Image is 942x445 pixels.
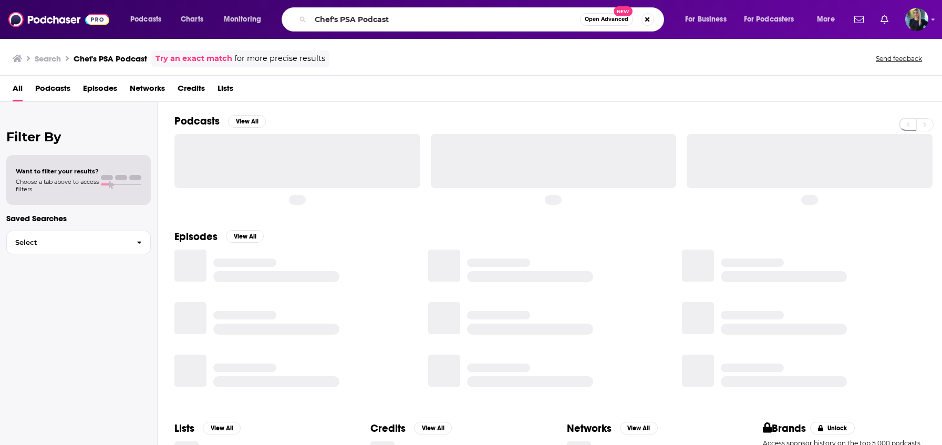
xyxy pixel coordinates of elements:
img: Podchaser - Follow, Share and Rate Podcasts [8,9,109,29]
button: View All [414,422,452,434]
a: Episodes [83,80,117,101]
a: PodcastsView All [174,115,266,128]
input: Search podcasts, credits, & more... [310,11,580,28]
span: New [614,6,633,16]
a: Show notifications dropdown [876,11,893,28]
span: Podcasts [130,12,161,27]
button: Open AdvancedNew [580,13,633,26]
button: open menu [737,11,810,28]
a: All [13,80,23,101]
button: Select [6,231,151,254]
button: View All [203,422,241,434]
a: Charts [174,11,210,28]
button: open menu [216,11,275,28]
span: Want to filter your results? [16,168,99,175]
span: for more precise results [234,53,325,65]
a: Try an exact match [156,53,232,65]
a: CreditsView All [370,422,452,435]
h2: Podcasts [174,115,220,128]
button: View All [226,230,264,243]
h2: Networks [567,422,612,435]
a: Credits [178,80,205,101]
span: Select [7,239,128,246]
span: Charts [181,12,203,27]
a: Lists [218,80,233,101]
h2: Episodes [174,230,218,243]
a: EpisodesView All [174,230,264,243]
h2: Filter By [6,129,151,144]
h3: Chef's PSA Podcast [74,54,147,64]
h2: Brands [763,422,806,435]
span: For Business [685,12,727,27]
span: Monitoring [224,12,261,27]
button: open menu [678,11,740,28]
a: NetworksView All [567,422,658,435]
button: open menu [810,11,848,28]
span: For Podcasters [744,12,794,27]
button: Send feedback [873,54,925,63]
button: Unlock [810,422,855,434]
span: Open Advanced [585,17,628,22]
a: ListsView All [174,422,241,435]
h2: Credits [370,422,406,435]
button: View All [228,115,266,128]
button: Show profile menu [905,8,928,31]
h3: Search [35,54,61,64]
p: Saved Searches [6,213,151,223]
a: Show notifications dropdown [850,11,868,28]
a: Networks [130,80,165,101]
span: Choose a tab above to access filters. [16,178,99,193]
span: More [817,12,835,27]
img: User Profile [905,8,928,31]
button: View All [620,422,658,434]
h2: Lists [174,422,194,435]
div: Search podcasts, credits, & more... [292,7,674,32]
button: open menu [123,11,175,28]
a: Podcasts [35,80,70,101]
span: Logged in as ChelseaKershaw [905,8,928,31]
